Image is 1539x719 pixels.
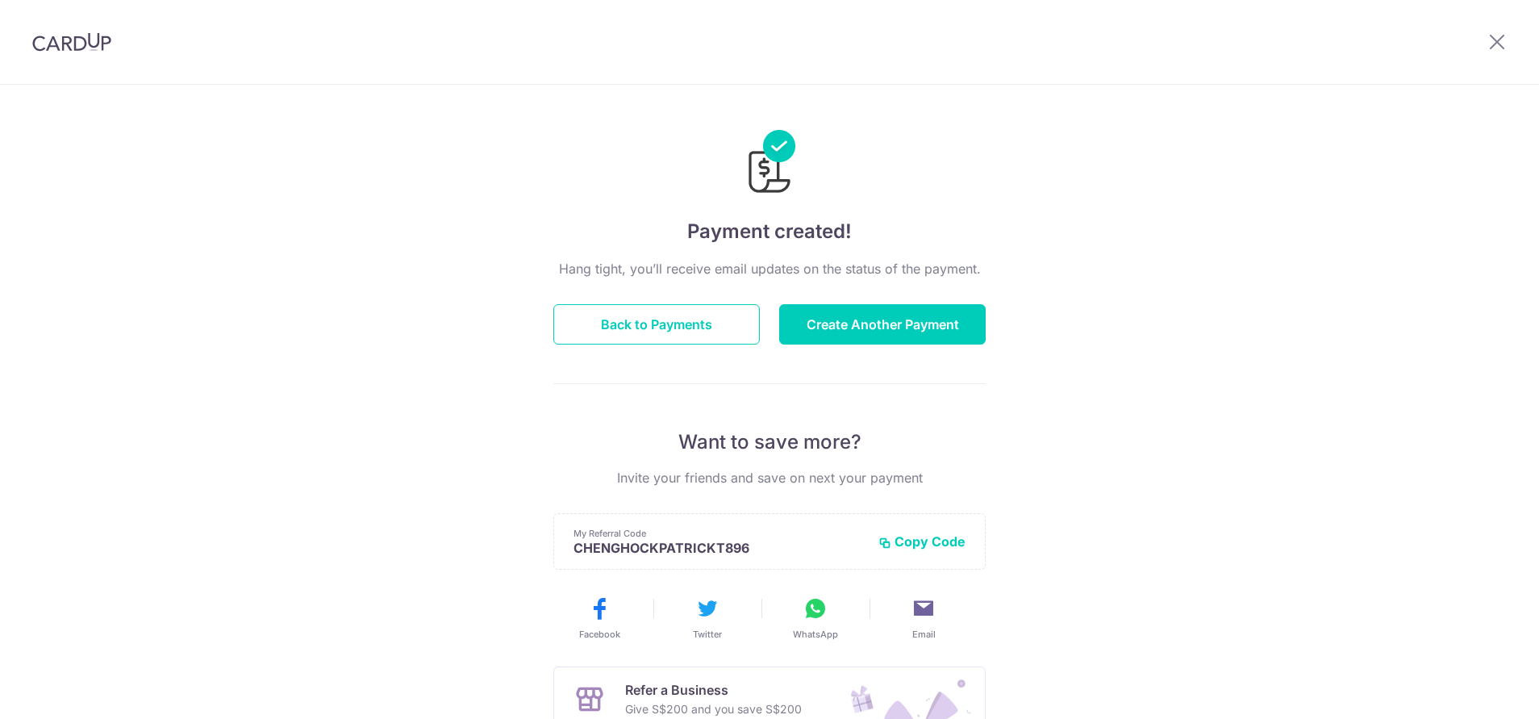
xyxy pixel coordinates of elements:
p: Hang tight, you’ll receive email updates on the status of the payment. [553,259,986,278]
span: Twitter [693,628,722,641]
button: Copy Code [878,533,966,550]
button: Facebook [552,596,647,641]
span: WhatsApp [793,628,838,641]
img: CardUp [32,32,111,52]
p: My Referral Code [573,527,865,540]
img: Payments [744,130,795,198]
span: Facebook [579,628,620,641]
button: WhatsApp [768,596,863,641]
p: Refer a Business [625,680,802,700]
button: Twitter [660,596,755,641]
p: Invite your friends and save on next your payment [553,468,986,487]
button: Email [876,596,971,641]
span: Email [912,628,936,641]
p: Give S$200 and you save S$200 [625,700,802,719]
p: Want to save more? [553,429,986,455]
p: CHENGHOCKPATRICKT896 [573,540,865,556]
h4: Payment created! [553,217,986,246]
button: Back to Payments [553,304,760,345]
button: Create Another Payment [779,304,986,345]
